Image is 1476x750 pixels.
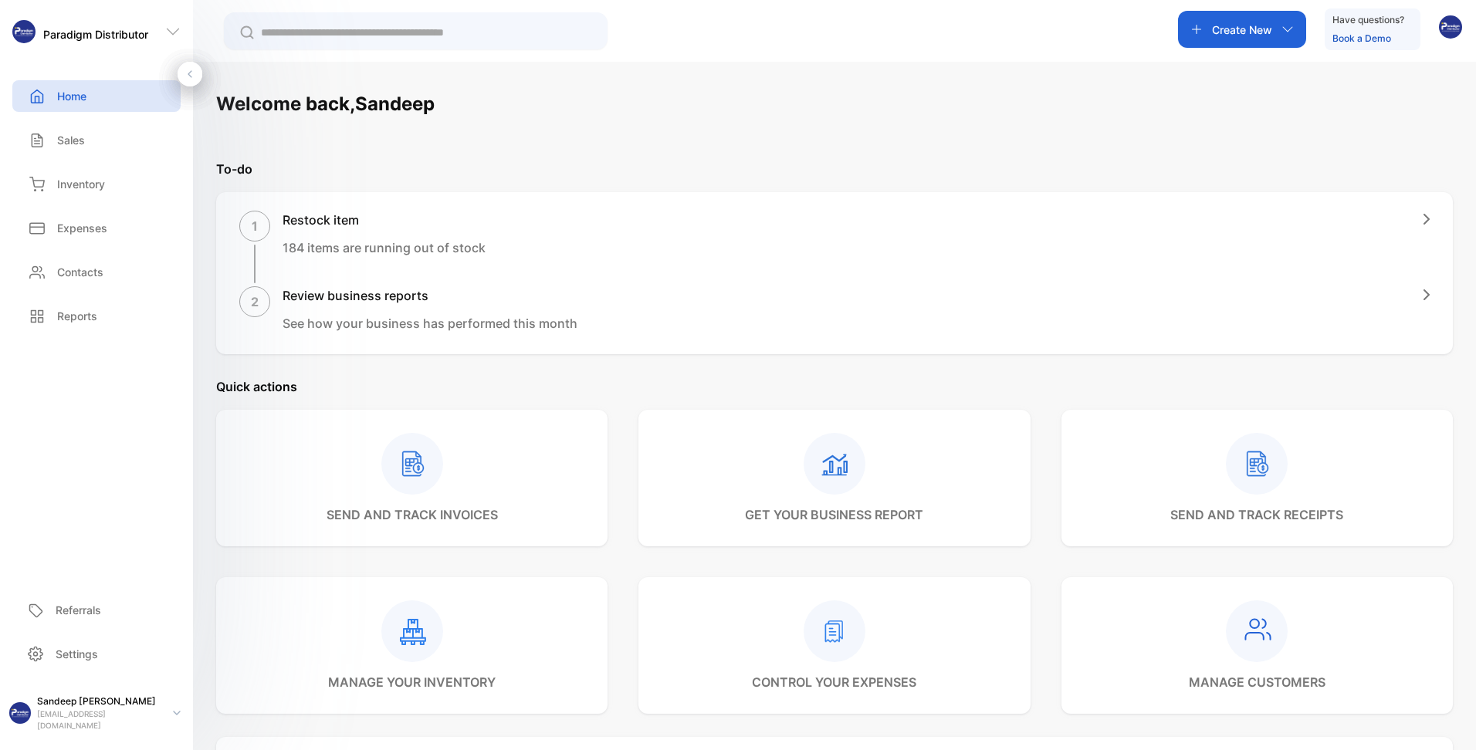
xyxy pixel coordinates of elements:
p: get your business report [745,505,923,524]
button: Create New [1178,11,1306,48]
p: Sales [57,132,85,148]
p: Referrals [56,602,101,618]
p: Settings [56,646,98,662]
a: Book a Demo [1332,32,1391,44]
p: To-do [216,160,1453,178]
p: Reports [57,308,97,324]
p: Contacts [57,264,103,280]
p: Quick actions [216,377,1453,396]
p: See how your business has performed this month [283,314,577,333]
p: 184 items are running out of stock [283,238,486,257]
p: Have questions? [1332,12,1404,28]
img: logo [12,20,36,43]
p: 1 [252,217,258,235]
p: send and track receipts [1170,505,1343,524]
p: manage customers [1189,673,1325,691]
p: manage your inventory [328,673,496,691]
p: Sandeep [PERSON_NAME] [37,694,161,708]
img: profile [9,702,31,724]
p: Home [57,88,86,104]
p: Create New [1212,22,1272,38]
h1: Review business reports [283,286,577,305]
h1: Restock item [283,211,486,229]
button: avatar [1439,11,1462,48]
p: Expenses [57,220,107,236]
h1: Welcome back, Sandeep [216,90,435,118]
p: 2 [251,292,259,311]
p: Paradigm Distributor [43,26,148,42]
p: Inventory [57,176,105,192]
p: control your expenses [752,673,916,691]
p: send and track invoices [327,505,498,524]
img: avatar [1439,15,1462,39]
p: [EMAIL_ADDRESS][DOMAIN_NAME] [37,708,161,731]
